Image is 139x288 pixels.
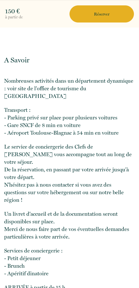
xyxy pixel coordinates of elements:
p: Un livret d'accueil et de la documentation seront disponibles sur place. Merci de nous faire part... [4,210,135,240]
p: Nombreuses activités dans un département dynamique : voir site de l'office de tourisme du [GEOGRA... [4,77,135,100]
p: Services de conciergerie : - Petit déjeuner - Brunch - Apéritif dînatoire [4,247,135,277]
p: à partir de [5,14,68,20]
p: 150 € [5,8,68,14]
p: Réserver [72,11,132,17]
p: A Savoir [4,56,135,64]
p: Transport : - Parking privé sur place pour plusieurs voitures - Gare SNCF de 8 min en voiture - A... [4,106,135,137]
button: Réserver [69,5,134,22]
p: Le service de conciergerie des Clefs de [PERSON_NAME] vous accompagne tout au long de votre séjou... [4,143,135,204]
